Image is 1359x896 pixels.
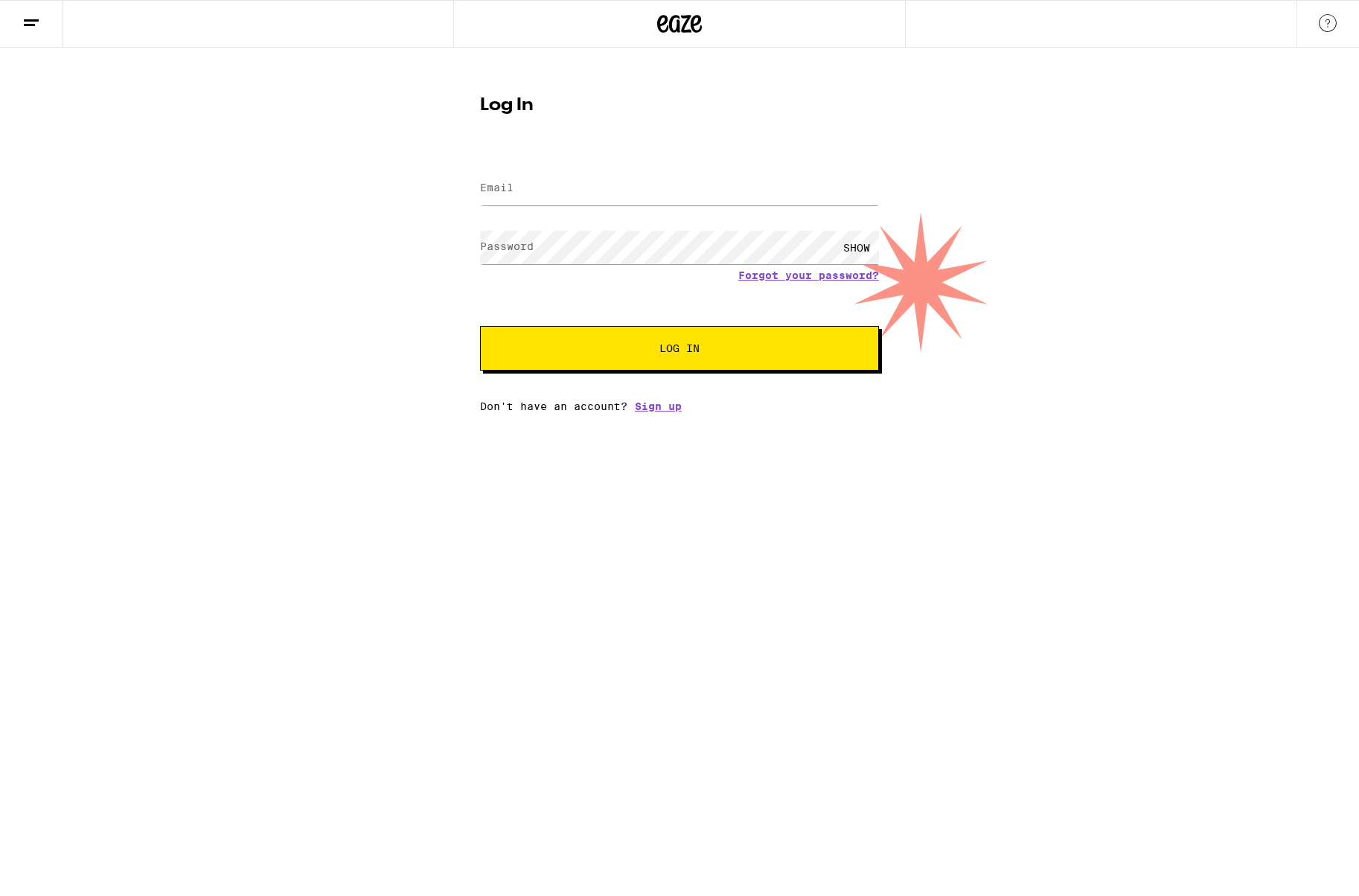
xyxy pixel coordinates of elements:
[480,172,879,205] input: Email
[480,400,879,412] div: Don't have an account?
[480,326,879,371] button: Log In
[480,182,514,193] label: Email
[834,231,879,264] div: SHOW
[659,343,700,353] span: Log In
[738,269,879,281] a: Forgot your password?
[635,400,682,412] a: Sign up
[480,240,534,252] label: Password
[480,97,879,115] h1: Log In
